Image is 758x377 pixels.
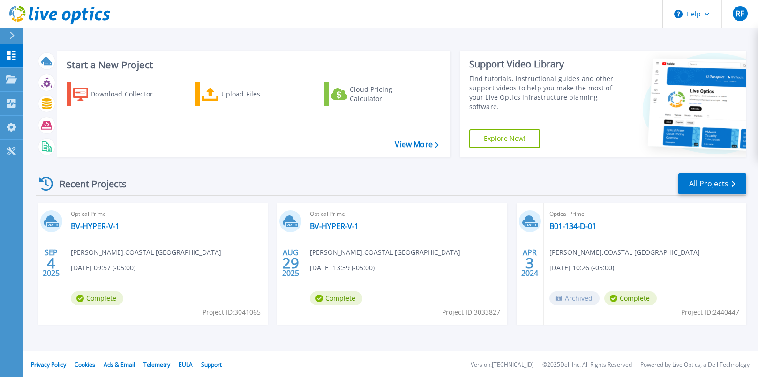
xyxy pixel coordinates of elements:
[310,247,460,258] span: [PERSON_NAME] , COASTAL [GEOGRAPHIC_DATA]
[179,361,193,369] a: EULA
[549,291,600,305] span: Archived
[310,291,362,305] span: Complete
[549,222,596,231] a: B01-134-D-01
[71,291,123,305] span: Complete
[36,172,139,195] div: Recent Projects
[282,246,300,280] div: AUG 2025
[525,259,534,267] span: 3
[350,85,425,103] div: Cloud Pricing Calculator
[681,307,739,318] span: Project ID: 2440447
[521,246,539,280] div: APR 2024
[678,173,746,194] a: All Projects
[42,246,60,280] div: SEP 2025
[549,247,700,258] span: [PERSON_NAME] , COASTAL [GEOGRAPHIC_DATA]
[195,82,300,106] a: Upload Files
[469,58,614,70] div: Support Video Library
[203,307,261,318] span: Project ID: 3041065
[143,361,170,369] a: Telemetry
[67,60,438,70] h3: Start a New Project
[310,222,359,231] a: BV-HYPER-V-1
[31,361,66,369] a: Privacy Policy
[90,85,165,103] div: Download Collector
[549,209,741,219] span: Optical Prime
[221,85,296,103] div: Upload Files
[282,259,299,267] span: 29
[104,361,135,369] a: Ads & Email
[735,10,744,17] span: RF
[310,209,501,219] span: Optical Prime
[71,222,120,231] a: BV-HYPER-V-1
[47,259,55,267] span: 4
[442,307,500,318] span: Project ID: 3033827
[75,361,95,369] a: Cookies
[549,263,614,273] span: [DATE] 10:26 (-05:00)
[310,263,375,273] span: [DATE] 13:39 (-05:00)
[71,209,262,219] span: Optical Prime
[469,74,614,111] div: Find tutorials, instructional guides and other support videos to help you make the most of your L...
[395,140,438,149] a: View More
[71,263,135,273] span: [DATE] 09:57 (-05:00)
[201,361,222,369] a: Support
[604,291,657,305] span: Complete
[640,362,750,368] li: Powered by Live Optics, a Dell Technology
[324,82,429,106] a: Cloud Pricing Calculator
[469,129,540,148] a: Explore Now!
[542,362,632,368] li: © 2025 Dell Inc. All Rights Reserved
[67,82,171,106] a: Download Collector
[71,247,221,258] span: [PERSON_NAME] , COASTAL [GEOGRAPHIC_DATA]
[471,362,534,368] li: Version: [TECHNICAL_ID]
